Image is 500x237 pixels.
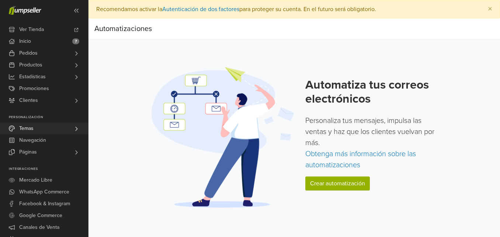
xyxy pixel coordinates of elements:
[19,146,37,158] span: Páginas
[305,150,416,169] a: Obtenga más información sobre las automatizaciones
[19,221,59,233] span: Canales de Venta
[9,115,88,120] p: Personalización
[19,71,46,83] span: Estadísticas
[19,210,62,221] span: Google Commerce
[19,35,31,47] span: Inicio
[19,123,34,134] span: Temas
[94,21,152,36] div: Automatizaciones
[149,66,296,208] img: Automation
[19,198,70,210] span: Facebook & Instagram
[480,0,500,18] button: Close
[72,38,79,44] span: 7
[19,134,46,146] span: Navegación
[19,83,49,95] span: Promociones
[19,174,52,186] span: Mercado Libre
[305,115,440,171] p: Personaliza tus mensajes, impulsa las ventas y haz que los clientes vuelvan por más.
[162,6,239,13] a: Autenticación de dos factores
[19,186,69,198] span: WhatsApp Commerce
[305,176,370,190] a: Crear automatización
[19,47,38,59] span: Pedidos
[488,4,492,14] span: ×
[19,95,38,106] span: Clientes
[9,167,88,171] p: Integraciones
[305,78,440,106] h2: Automatiza tus correos electrónicos
[19,59,42,71] span: Productos
[19,24,44,35] span: Ver Tienda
